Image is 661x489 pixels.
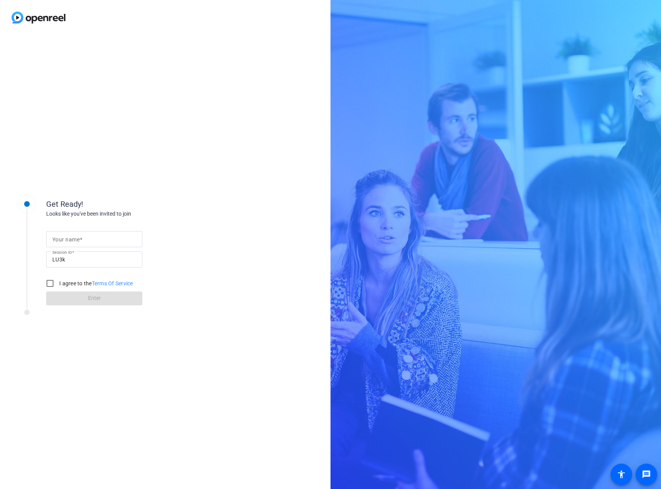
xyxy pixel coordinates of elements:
mat-icon: accessibility [617,470,626,479]
a: Terms Of Service [92,280,133,286]
mat-label: Your name [52,236,80,243]
div: Looks like you've been invited to join [46,210,200,218]
div: Get Ready! [46,198,200,210]
mat-label: Session ID [52,250,72,255]
mat-icon: message [642,470,651,479]
label: I agree to the [58,280,133,287]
